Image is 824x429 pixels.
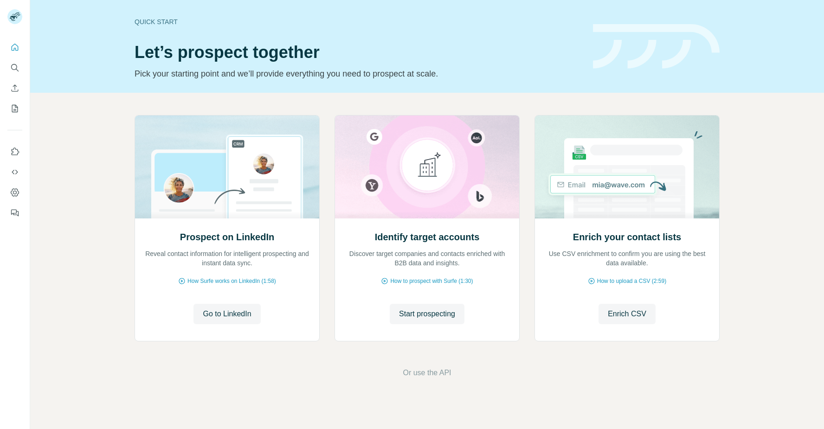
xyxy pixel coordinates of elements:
button: Use Surfe API [7,164,22,180]
div: Quick start [135,17,582,26]
span: How Surfe works on LinkedIn (1:58) [187,277,276,285]
button: Go to LinkedIn [193,304,260,324]
button: Search [7,59,22,76]
button: Enrich CSV [7,80,22,96]
p: Reveal contact information for intelligent prospecting and instant data sync. [144,249,310,268]
h2: Enrich your contact lists [573,231,681,243]
button: Or use the API [403,367,451,378]
h1: Let’s prospect together [135,43,582,62]
span: How to prospect with Surfe (1:30) [390,277,473,285]
img: Identify target accounts [335,115,520,218]
p: Discover target companies and contacts enriched with B2B data and insights. [344,249,510,268]
img: Prospect on LinkedIn [135,115,320,218]
img: Enrich your contact lists [534,115,720,218]
button: Quick start [7,39,22,56]
button: My lists [7,100,22,117]
span: Start prospecting [399,308,455,320]
p: Pick your starting point and we’ll provide everything you need to prospect at scale. [135,67,582,80]
span: Enrich CSV [608,308,646,320]
span: Go to LinkedIn [203,308,251,320]
img: banner [593,24,720,69]
button: Dashboard [7,184,22,201]
h2: Prospect on LinkedIn [180,231,274,243]
p: Use CSV enrichment to confirm you are using the best data available. [544,249,710,268]
button: Feedback [7,205,22,221]
button: Enrich CSV [599,304,656,324]
button: Use Surfe on LinkedIn [7,143,22,160]
button: Start prospecting [390,304,464,324]
span: How to upload a CSV (2:59) [597,277,666,285]
h2: Identify target accounts [375,231,480,243]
